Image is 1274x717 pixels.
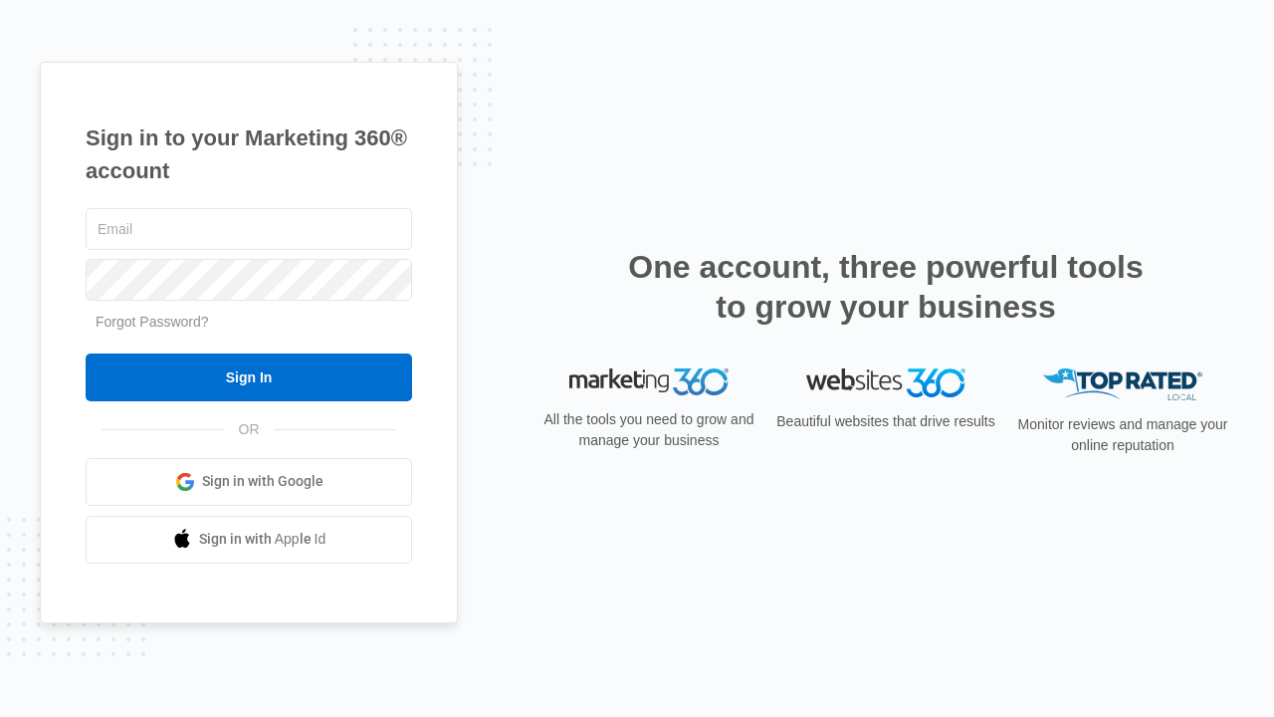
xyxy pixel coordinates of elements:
[202,471,323,492] span: Sign in with Google
[86,458,412,506] a: Sign in with Google
[199,529,326,550] span: Sign in with Apple Id
[569,368,729,396] img: Marketing 360
[774,411,997,432] p: Beautiful websites that drive results
[1011,414,1234,456] p: Monitor reviews and manage your online reputation
[86,516,412,564] a: Sign in with Apple Id
[86,121,412,187] h1: Sign in to your Marketing 360® account
[96,314,209,330] a: Forgot Password?
[225,419,274,440] span: OR
[806,368,965,397] img: Websites 360
[537,409,760,451] p: All the tools you need to grow and manage your business
[86,354,412,401] input: Sign In
[622,247,1150,327] h2: One account, three powerful tools to grow your business
[1043,368,1202,401] img: Top Rated Local
[86,208,412,250] input: Email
